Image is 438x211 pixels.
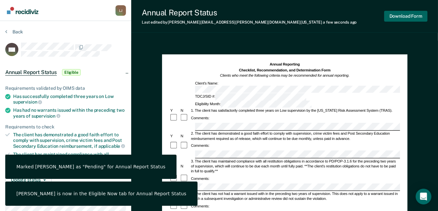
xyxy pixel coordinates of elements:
div: Comments: [190,204,210,209]
div: L J [115,5,126,16]
strong: Checklist, Recommendation, and Determination Form [239,68,330,72]
span: supervision [31,113,60,119]
div: 1. The client has satisfactorily completed three years on Low supervision by the [US_STATE] Risk ... [190,108,400,113]
div: 4. The client has not had a warrant issued with in the preceding two years of supervision. This d... [190,191,400,201]
div: The client has demonstrated a good faith effort to comply with supervision, crime victim fees and... [13,132,126,149]
div: Requirements validated by OIMS data [5,86,126,91]
span: a few seconds ago [323,20,357,25]
div: N [180,133,190,138]
button: Update status [5,174,52,187]
span: Eligible [62,69,81,76]
div: N [180,164,190,169]
div: 2. The client has demonstrated a good faith effort to comply with supervision, crime victim fees ... [190,131,400,141]
div: Comments: [190,144,210,148]
div: Has had no warrants issued within the preceding two years of [13,107,126,119]
button: Download Form [384,11,428,22]
div: Last edited by [PERSON_NAME][EMAIL_ADDRESS][PERSON_NAME][DOMAIN_NAME][US_STATE] [142,20,357,25]
div: Y [169,108,179,113]
div: Eligibility Month: [194,101,313,108]
div: Comments: [190,176,210,181]
div: Comments: [190,116,210,121]
div: Requirements to check [5,124,126,130]
div: TDCJ/SID #: [194,93,307,101]
span: Annual Report Status [5,69,57,76]
div: [PERSON_NAME] is now in the Eligible Now tab for Annual Report Status [16,191,186,197]
div: Has successfully completed three years on Low [13,94,126,105]
img: Recidiviz [7,7,38,14]
div: N [180,108,190,113]
div: Marked [PERSON_NAME] as "Pending" for Annual Report Status [16,164,165,170]
div: Client's Name: [194,81,410,93]
span: applicable [98,144,125,149]
span: supervision [13,99,42,105]
button: Profile dropdown button [115,5,126,16]
div: The client has maintained compliance with all restitution obligations for the preceding two years of [13,152,126,168]
div: Annual Report Status [142,8,357,17]
div: 3. The client has maintained compliance with all restitution obligations in accordance to PD/POP-... [190,159,400,174]
button: Back [5,29,23,35]
div: Y [169,133,179,138]
strong: Annual Reporting [270,62,300,67]
em: Clients who meet the following criteria may be recommended for annual reporting. [220,73,349,78]
div: Open Intercom Messenger [416,189,431,204]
